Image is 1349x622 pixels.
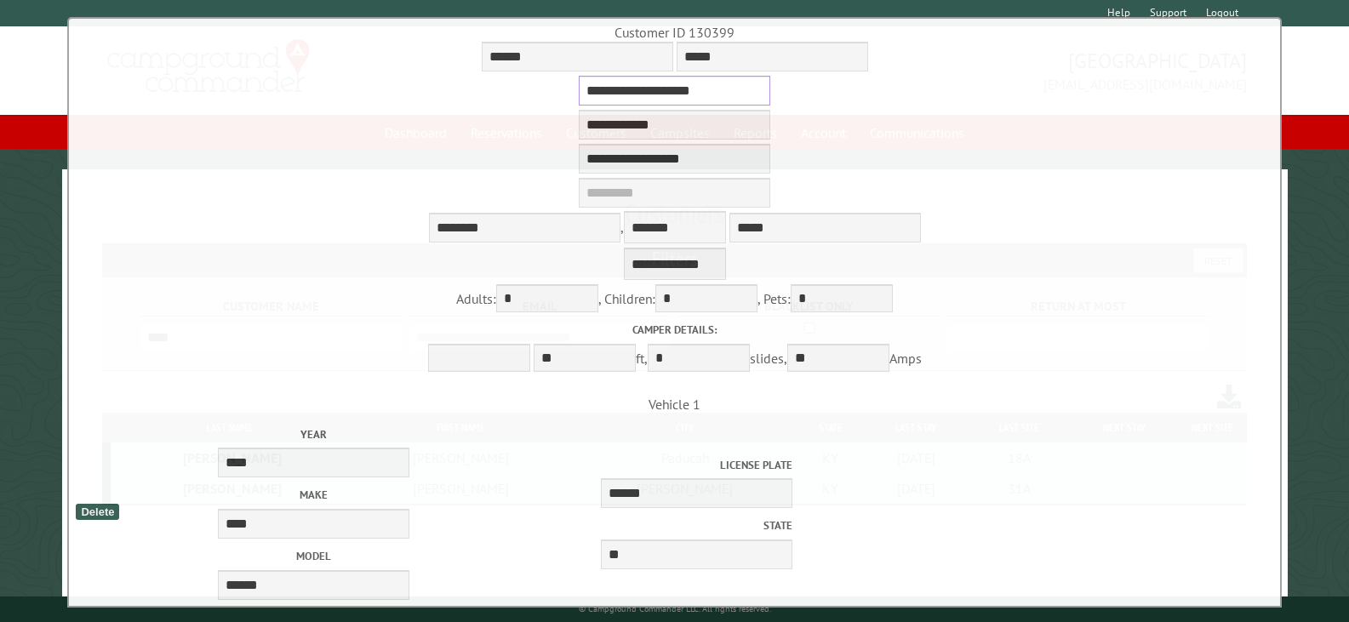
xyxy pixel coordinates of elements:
[73,23,1276,42] div: Customer ID 130399
[76,504,119,520] div: Delete
[579,603,771,614] small: © Campground Commander LLC. All rights reserved.
[73,322,1276,375] div: ft, slides, Amps
[156,426,472,442] label: Year
[73,284,1276,317] div: Adults: , Children: , Pets:
[156,487,472,503] label: Make
[156,548,472,564] label: Model
[73,322,1276,338] label: Camper details:
[73,144,1276,284] div: ,
[477,517,792,534] label: State
[477,457,792,473] label: License Plate
[73,396,1276,611] span: Vehicle 1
